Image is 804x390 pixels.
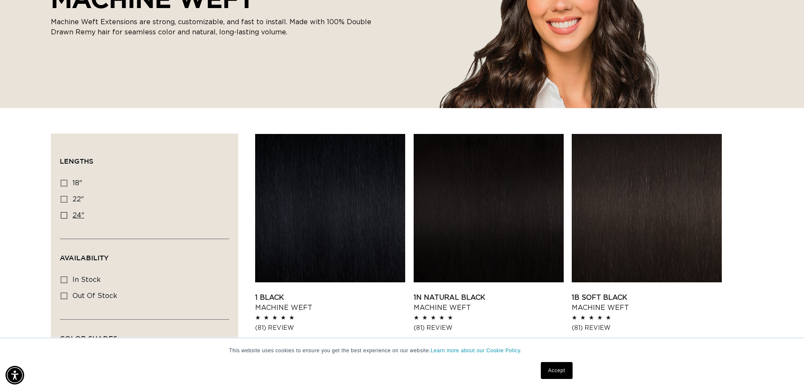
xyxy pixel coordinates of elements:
[60,254,108,262] span: Availability
[60,142,229,173] summary: Lengths (0 selected)
[541,362,572,379] a: Accept
[60,239,229,270] summary: Availability (0 selected)
[72,276,101,283] span: In stock
[255,292,405,313] a: 1 Black Machine Weft
[60,334,117,342] span: Color Shades
[229,347,575,354] p: This website uses cookies to ensure you get the best experience on our website.
[60,320,229,350] summary: Color Shades (0 selected)
[414,292,564,313] a: 1N Natural Black Machine Weft
[72,180,82,187] span: 18"
[6,366,24,384] div: Accessibility Menu
[72,196,84,203] span: 22"
[431,348,522,354] a: Learn more about our Cookie Policy.
[60,157,93,165] span: Lengths
[51,17,373,37] p: Machine Weft Extensions are strong, customizable, and fast to install. Made with 100% Double Draw...
[72,292,117,299] span: Out of stock
[572,292,722,313] a: 1B Soft Black Machine Weft
[72,212,84,219] span: 24"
